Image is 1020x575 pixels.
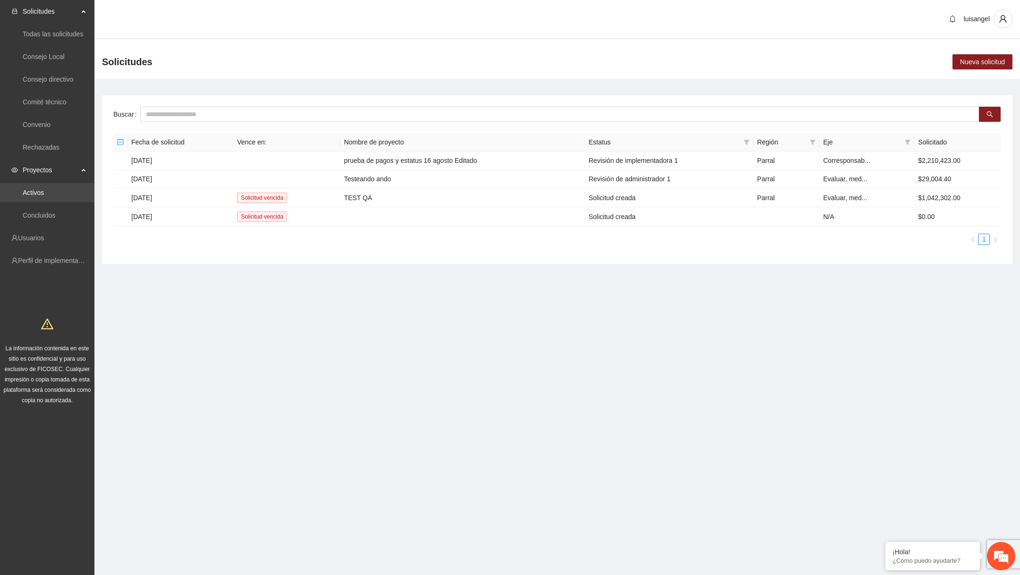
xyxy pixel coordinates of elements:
li: Next Page [990,234,1001,245]
span: filter [905,139,910,145]
span: search [986,111,993,118]
td: Parral [753,170,819,188]
td: Revisión de administrador 1 [585,170,754,188]
span: user [994,15,1012,23]
span: warning [41,318,53,330]
a: Rechazadas [23,144,59,151]
td: Parral [753,152,819,170]
span: Nueva solicitud [960,57,1005,67]
td: [DATE] [127,207,233,226]
th: Vence en: [233,133,340,152]
button: right [990,234,1001,245]
th: Nombre de proyecto [340,133,585,152]
td: [DATE] [127,188,233,207]
td: Testeando ando [340,170,585,188]
a: Perfil de implementadora [18,257,92,264]
td: [DATE] [127,152,233,170]
span: Región [757,137,806,147]
td: N/A [819,207,914,226]
span: right [993,237,998,243]
td: $29,004.40 [914,170,1001,188]
p: ¿Cómo puedo ayudarte? [892,557,973,564]
td: $0.00 [914,207,1001,226]
span: Solicitud vencida [237,211,287,222]
span: filter [810,139,816,145]
span: Solicitudes [102,54,153,69]
span: Estatus [589,137,740,147]
span: Evaluar, med... [823,194,867,202]
span: inbox [11,8,18,15]
button: left [967,234,978,245]
span: left [970,237,976,243]
span: filter [744,139,749,145]
span: minus-square [117,139,124,145]
span: Solicitudes [23,2,78,21]
td: TEST QA [340,188,585,207]
span: Eje [823,137,901,147]
th: Fecha de solicitud [127,133,233,152]
td: Revisión de implementadora 1 [585,152,754,170]
span: filter [808,135,817,149]
th: Solicitado [914,133,1001,152]
td: $2,210,423.00 [914,152,1001,170]
span: La información contenida en este sitio es confidencial y para uso exclusivo de FICOSEC. Cualquier... [4,345,91,404]
button: search [979,107,1001,122]
a: Consejo Local [23,53,65,60]
button: user [994,9,1012,28]
a: 1 [979,234,989,245]
a: Concluidos [23,211,55,219]
td: Parral [753,188,819,207]
a: Activos [23,189,44,196]
td: Solicitud creada [585,188,754,207]
a: Consejo directivo [23,76,73,83]
span: filter [742,135,751,149]
span: eye [11,167,18,173]
button: Nueva solicitud [952,54,1012,69]
span: bell [945,15,960,23]
td: [DATE] [127,170,233,188]
span: Evaluar, med... [823,175,867,183]
span: Solicitud vencida [237,193,287,203]
a: Convenio [23,121,51,128]
span: Corresponsab... [823,157,870,164]
label: Buscar [113,107,140,122]
td: prueba de pagos y estatus 16 agosto Editado [340,152,585,170]
a: Usuarios [18,234,44,242]
li: Previous Page [967,234,978,245]
button: bell [945,11,960,26]
td: $1,042,302.00 [914,188,1001,207]
span: filter [903,135,912,149]
div: ¡Hola! [892,548,973,556]
span: luisangel [964,15,990,23]
td: Solicitud creada [585,207,754,226]
a: Todas las solicitudes [23,30,83,38]
a: Comité técnico [23,98,67,106]
span: Proyectos [23,161,78,179]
